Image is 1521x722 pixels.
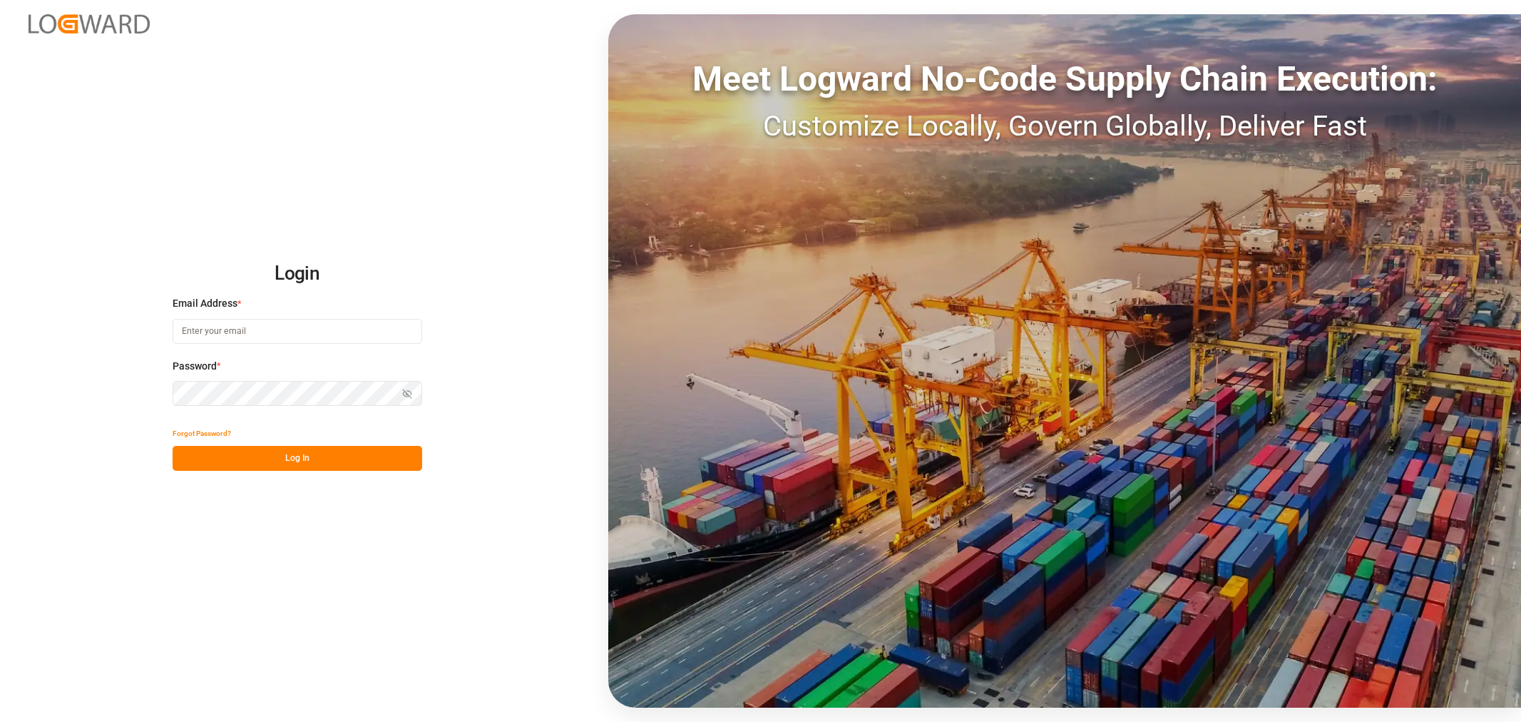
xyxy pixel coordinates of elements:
[173,446,422,471] button: Log In
[173,296,237,311] span: Email Address
[29,14,150,34] img: Logward_new_orange.png
[173,319,422,344] input: Enter your email
[608,54,1521,105] div: Meet Logward No-Code Supply Chain Execution:
[173,251,422,297] h2: Login
[173,359,217,374] span: Password
[608,105,1521,148] div: Customize Locally, Govern Globally, Deliver Fast
[173,421,231,446] button: Forgot Password?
